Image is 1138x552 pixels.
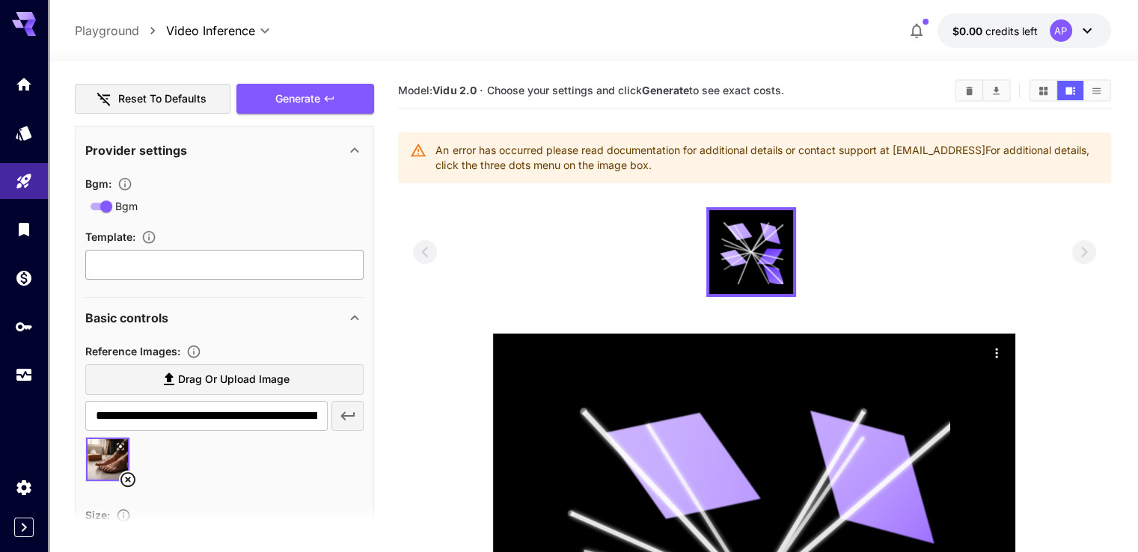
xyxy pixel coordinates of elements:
[115,198,138,214] span: Bgm
[75,22,139,40] a: Playground
[398,84,476,96] span: Model:
[85,364,364,395] label: Drag or upload image
[85,132,364,168] div: Provider settings
[15,269,33,287] div: Wallet
[937,13,1111,48] button: $0.00AP
[180,344,207,359] button: Upload a reference image to guide the result. Supported formats: MP4, WEBM and MOV.
[985,341,1008,364] div: Actions
[15,317,33,336] div: API Keys
[1083,81,1110,100] button: Show media in list view
[178,370,290,389] span: Drag or upload image
[952,25,985,37] span: $0.00
[956,81,982,100] button: Clear All
[135,230,162,245] button: Available templates: exotic_princess, beast_companion, hugging, bodyshake, ghibli, shake_it_dance...
[480,82,483,99] p: ·
[1030,81,1056,100] button: Show media in grid view
[85,141,187,159] p: Provider settings
[85,300,364,336] div: Basic controls
[432,84,476,96] b: Vidu 2.0
[166,22,255,40] span: Video Inference
[15,366,33,384] div: Usage
[14,518,34,537] button: Expand sidebar
[15,123,33,142] div: Models
[75,22,166,40] nav: breadcrumb
[983,81,1009,100] button: Download All
[1050,19,1072,42] div: AP
[85,309,168,327] p: Basic controls
[15,478,33,497] div: Settings
[955,79,1011,102] div: Clear AllDownload All
[85,177,111,190] span: Bgm :
[236,84,374,114] button: Generate
[985,25,1038,37] span: credits left
[487,84,784,96] span: Choose your settings and click to see exact costs.
[85,345,180,358] span: Reference Images :
[1057,81,1083,100] button: Show media in video view
[15,75,33,93] div: Home
[15,172,33,191] div: Playground
[275,90,320,108] span: Generate
[15,220,33,239] div: Library
[952,23,1038,39] div: $0.00
[435,137,1098,179] div: An error has occurred please read documentation for additional details or contact support at [EMA...
[85,230,135,243] span: Template :
[642,84,689,96] b: Generate
[1029,79,1111,102] div: Show media in grid viewShow media in video viewShow media in list view
[75,84,230,114] button: Reset to defaults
